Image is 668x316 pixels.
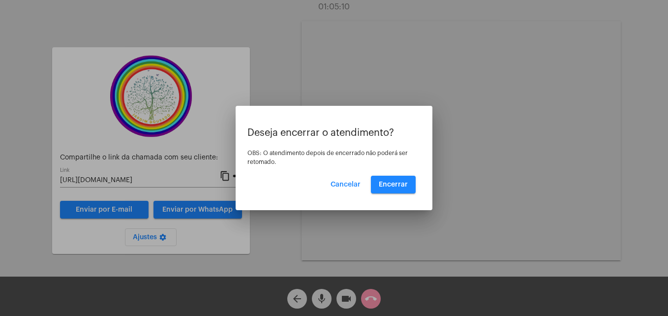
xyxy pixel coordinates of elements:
[323,176,368,193] button: Cancelar
[331,181,361,188] span: Cancelar
[371,176,416,193] button: Encerrar
[247,150,408,165] span: OBS: O atendimento depois de encerrado não poderá ser retomado.
[379,181,408,188] span: Encerrar
[247,127,421,138] p: Deseja encerrar o atendimento?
